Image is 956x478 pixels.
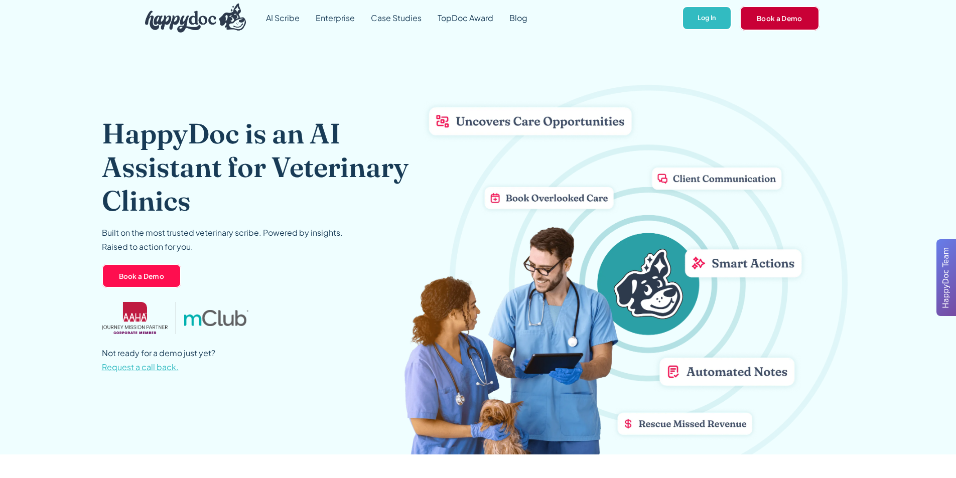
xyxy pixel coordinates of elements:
[102,362,179,372] span: Request a call back.
[740,6,820,30] a: Book a Demo
[102,116,441,218] h1: HappyDoc is an AI Assistant for Veterinary Clinics
[102,302,168,334] img: AAHA Advantage logo
[682,6,732,31] a: Log In
[102,346,215,374] p: Not ready for a demo just yet?
[145,4,246,33] img: HappyDoc Logo: A happy dog with his ear up, listening.
[184,310,248,326] img: mclub logo
[137,1,246,35] a: home
[102,264,182,288] a: Book a Demo
[102,226,343,254] p: Built on the most trusted veterinary scribe. Powered by insights. Raised to action for you.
